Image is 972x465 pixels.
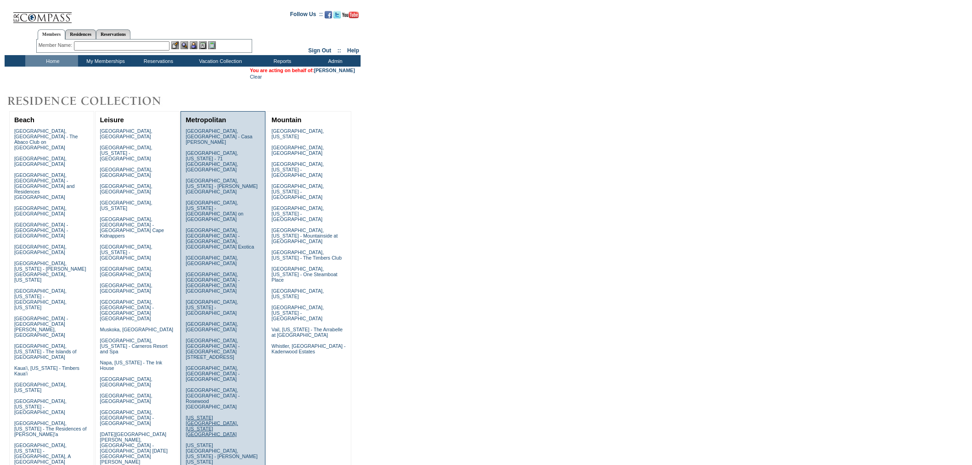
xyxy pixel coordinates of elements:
a: [GEOGRAPHIC_DATA] - [GEOGRAPHIC_DATA] - [GEOGRAPHIC_DATA] [14,222,68,238]
a: [GEOGRAPHIC_DATA], [US_STATE] [100,200,153,211]
img: Follow us on Twitter [333,11,341,18]
a: Reservations [96,29,130,39]
a: [GEOGRAPHIC_DATA], [GEOGRAPHIC_DATA] [100,376,153,387]
img: b_calculator.gif [208,41,216,49]
a: [GEOGRAPHIC_DATA], [GEOGRAPHIC_DATA] - [GEOGRAPHIC_DATA] [100,409,154,426]
a: [GEOGRAPHIC_DATA], [US_STATE] - Carneros Resort and Spa [100,338,168,354]
td: Vacation Collection [184,55,255,67]
a: [GEOGRAPHIC_DATA], [GEOGRAPHIC_DATA] [100,167,153,178]
a: [GEOGRAPHIC_DATA], [US_STATE] - [GEOGRAPHIC_DATA] [271,161,324,178]
img: Become our fan on Facebook [325,11,332,18]
a: [US_STATE][GEOGRAPHIC_DATA], [US_STATE] - [PERSON_NAME] [US_STATE] [186,442,258,465]
a: [GEOGRAPHIC_DATA], [GEOGRAPHIC_DATA] [14,156,67,167]
a: [GEOGRAPHIC_DATA], [US_STATE] - [PERSON_NAME][GEOGRAPHIC_DATA] [186,178,258,194]
a: Whistler, [GEOGRAPHIC_DATA] - Kadenwood Estates [271,343,345,354]
a: [GEOGRAPHIC_DATA], [GEOGRAPHIC_DATA] [14,244,67,255]
a: Become our fan on Facebook [325,14,332,19]
img: View [181,41,188,49]
a: Follow us on Twitter [333,14,341,19]
a: [GEOGRAPHIC_DATA], [US_STATE] - The Timbers Club [271,250,342,261]
a: [GEOGRAPHIC_DATA], [US_STATE] - [GEOGRAPHIC_DATA], A [GEOGRAPHIC_DATA] [14,442,71,465]
a: Muskoka, [GEOGRAPHIC_DATA] [100,327,173,332]
a: [GEOGRAPHIC_DATA], [GEOGRAPHIC_DATA] - [GEOGRAPHIC_DATA] [GEOGRAPHIC_DATA] [100,299,154,321]
a: [GEOGRAPHIC_DATA], [US_STATE] - 71 [GEOGRAPHIC_DATA], [GEOGRAPHIC_DATA] [186,150,238,172]
a: [GEOGRAPHIC_DATA], [GEOGRAPHIC_DATA] [100,128,153,139]
a: [GEOGRAPHIC_DATA], [US_STATE] - The Residences of [PERSON_NAME]'a [14,420,87,437]
a: [GEOGRAPHIC_DATA], [GEOGRAPHIC_DATA] - [GEOGRAPHIC_DATA] and Residences [GEOGRAPHIC_DATA] [14,172,75,200]
a: [GEOGRAPHIC_DATA], [GEOGRAPHIC_DATA] [100,183,153,194]
td: Reservations [131,55,184,67]
a: [GEOGRAPHIC_DATA], [US_STATE] - [GEOGRAPHIC_DATA] [14,398,67,415]
a: [GEOGRAPHIC_DATA], [US_STATE] - [GEOGRAPHIC_DATA] [186,299,238,316]
a: Clear [250,74,262,79]
a: Subscribe to our YouTube Channel [342,14,359,19]
a: Members [38,29,66,40]
a: Kaua'i, [US_STATE] - Timbers Kaua'i [14,365,79,376]
a: Mountain [271,116,301,124]
a: [PERSON_NAME] [314,68,355,73]
a: [GEOGRAPHIC_DATA], [GEOGRAPHIC_DATA] [100,393,153,404]
a: [GEOGRAPHIC_DATA], [US_STATE] - [GEOGRAPHIC_DATA] [271,305,324,321]
a: [GEOGRAPHIC_DATA], [US_STATE] - [PERSON_NAME][GEOGRAPHIC_DATA], [US_STATE] [14,261,86,283]
a: [GEOGRAPHIC_DATA], [GEOGRAPHIC_DATA] [100,266,153,277]
a: [GEOGRAPHIC_DATA], [GEOGRAPHIC_DATA] - [GEOGRAPHIC_DATA] Cape Kidnappers [100,216,164,238]
td: Follow Us :: [290,10,323,21]
a: [GEOGRAPHIC_DATA], [US_STATE] - One Steamboat Place [271,266,338,283]
a: [GEOGRAPHIC_DATA], [US_STATE] [271,288,324,299]
td: Reports [255,55,308,67]
img: Impersonate [190,41,198,49]
a: [GEOGRAPHIC_DATA], [US_STATE] - [GEOGRAPHIC_DATA] [271,205,324,222]
img: Reservations [199,41,207,49]
a: [GEOGRAPHIC_DATA], [GEOGRAPHIC_DATA] [14,205,67,216]
img: Subscribe to our YouTube Channel [342,11,359,18]
a: [GEOGRAPHIC_DATA], [GEOGRAPHIC_DATA] [100,283,153,294]
a: [GEOGRAPHIC_DATA], [US_STATE] - The Islands of [GEOGRAPHIC_DATA] [14,343,77,360]
a: Napa, [US_STATE] - The Ink House [100,360,163,371]
a: [GEOGRAPHIC_DATA], [GEOGRAPHIC_DATA] - [GEOGRAPHIC_DATA][STREET_ADDRESS] [186,338,239,360]
a: [GEOGRAPHIC_DATA], [GEOGRAPHIC_DATA] - The Abaco Club on [GEOGRAPHIC_DATA] [14,128,78,150]
a: [GEOGRAPHIC_DATA], [GEOGRAPHIC_DATA] - Casa [PERSON_NAME] [186,128,252,145]
td: Admin [308,55,361,67]
a: [US_STATE][GEOGRAPHIC_DATA], [US_STATE][GEOGRAPHIC_DATA] [186,415,238,437]
a: [GEOGRAPHIC_DATA], [GEOGRAPHIC_DATA] - Rosewood [GEOGRAPHIC_DATA] [186,387,239,409]
td: Home [25,55,78,67]
img: Compass Home [12,5,72,23]
a: [GEOGRAPHIC_DATA], [GEOGRAPHIC_DATA] - [GEOGRAPHIC_DATA] [GEOGRAPHIC_DATA] [186,272,239,294]
span: :: [338,47,341,54]
a: Help [347,47,359,54]
a: [GEOGRAPHIC_DATA], [US_STATE] - [GEOGRAPHIC_DATA], [US_STATE] [14,288,67,310]
img: b_edit.gif [171,41,179,49]
a: [GEOGRAPHIC_DATA], [GEOGRAPHIC_DATA] - [GEOGRAPHIC_DATA], [GEOGRAPHIC_DATA] Exotica [186,227,254,250]
a: [GEOGRAPHIC_DATA], [US_STATE] - [GEOGRAPHIC_DATA] [100,145,153,161]
a: [GEOGRAPHIC_DATA], [US_STATE] - [GEOGRAPHIC_DATA] on [GEOGRAPHIC_DATA] [186,200,243,222]
a: [GEOGRAPHIC_DATA], [US_STATE] [271,128,324,139]
td: My Memberships [78,55,131,67]
a: [GEOGRAPHIC_DATA], [GEOGRAPHIC_DATA] [186,255,238,266]
a: [GEOGRAPHIC_DATA], [US_STATE] - [GEOGRAPHIC_DATA] [100,244,153,261]
img: Destinations by Exclusive Resorts [5,92,184,110]
a: Vail, [US_STATE] - The Arrabelle at [GEOGRAPHIC_DATA] [271,327,343,338]
a: [GEOGRAPHIC_DATA], [GEOGRAPHIC_DATA] - [GEOGRAPHIC_DATA] [186,365,239,382]
a: Residences [65,29,96,39]
div: Member Name: [39,41,74,49]
a: [GEOGRAPHIC_DATA] - [GEOGRAPHIC_DATA][PERSON_NAME], [GEOGRAPHIC_DATA] [14,316,68,338]
a: [GEOGRAPHIC_DATA], [US_STATE] - [GEOGRAPHIC_DATA] [271,183,324,200]
a: Metropolitan [186,116,226,124]
a: Leisure [100,116,124,124]
a: [GEOGRAPHIC_DATA], [US_STATE] [14,382,67,393]
a: [GEOGRAPHIC_DATA], [US_STATE] - Mountainside at [GEOGRAPHIC_DATA] [271,227,338,244]
a: Beach [14,116,34,124]
span: You are acting on behalf of: [250,68,355,73]
a: [GEOGRAPHIC_DATA], [GEOGRAPHIC_DATA] [186,321,238,332]
a: Sign Out [308,47,331,54]
a: [DATE][GEOGRAPHIC_DATA][PERSON_NAME], [GEOGRAPHIC_DATA] - [GEOGRAPHIC_DATA] [DATE][GEOGRAPHIC_DAT... [100,431,168,465]
a: [GEOGRAPHIC_DATA], [GEOGRAPHIC_DATA] [271,145,324,156]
